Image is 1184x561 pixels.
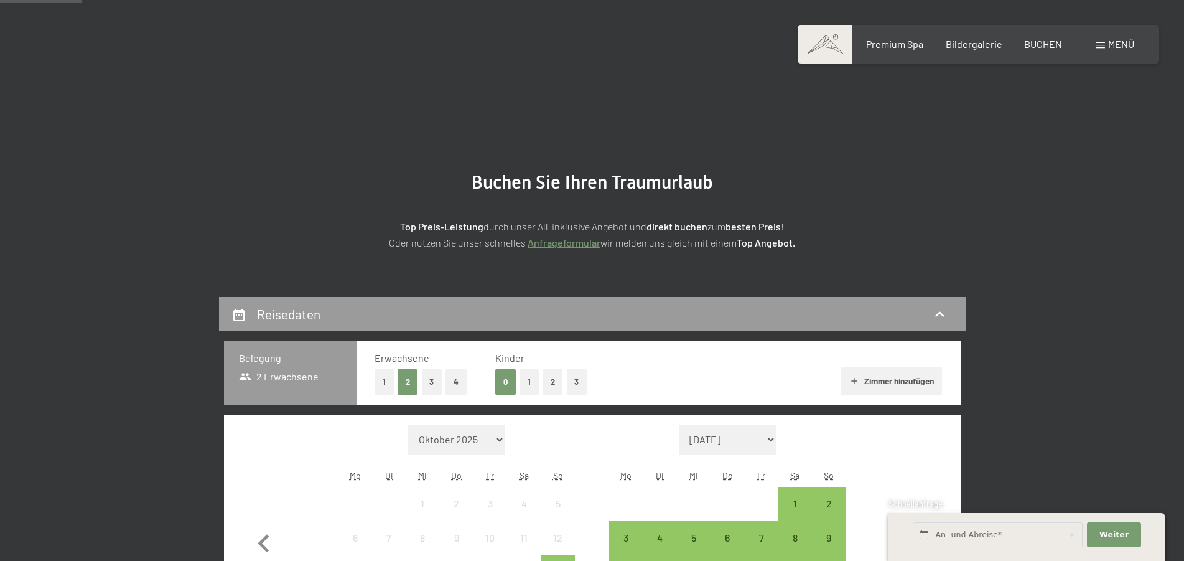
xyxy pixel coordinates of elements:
[473,487,507,521] div: Anreise nicht möglich
[813,499,844,530] div: 2
[440,521,473,555] div: Anreise nicht möglich
[757,470,765,481] abbr: Freitag
[375,369,394,395] button: 1
[711,521,744,555] div: Anreise möglich
[866,38,923,50] a: Premium Spa
[946,38,1002,50] a: Bildergalerie
[473,521,507,555] div: Fri Oct 10 2025
[812,521,846,555] div: Sun Nov 09 2025
[281,219,903,250] p: durch unser All-inklusive Angebot und zum ! Oder nutzen Sie unser schnelles wir melden uns gleich...
[541,487,574,521] div: Sun Oct 05 2025
[507,487,541,521] div: Anreise nicht möglich
[440,487,473,521] div: Thu Oct 02 2025
[541,521,574,555] div: Sun Oct 12 2025
[372,521,406,555] div: Anreise nicht möglich
[725,220,781,232] strong: besten Preis
[385,470,393,481] abbr: Dienstag
[239,370,319,384] span: 2 Erwachsene
[441,499,472,530] div: 2
[689,470,698,481] abbr: Mittwoch
[812,521,846,555] div: Anreise möglich
[520,470,529,481] abbr: Samstag
[888,499,943,509] span: Schnellanfrage
[407,499,438,530] div: 1
[406,521,439,555] div: Anreise nicht möglich
[486,470,494,481] abbr: Freitag
[541,487,574,521] div: Anreise nicht möglich
[350,470,361,481] abbr: Montag
[737,237,795,248] strong: Top Angebot.
[812,487,846,521] div: Anreise möglich
[1099,529,1129,540] span: Weiter
[375,352,429,364] span: Erwachsene
[643,521,677,555] div: Anreise möglich
[543,369,563,395] button: 2
[778,521,812,555] div: Anreise möglich
[473,487,507,521] div: Fri Oct 03 2025
[520,369,539,395] button: 1
[553,470,563,481] abbr: Sonntag
[473,521,507,555] div: Anreise nicht möglich
[722,470,733,481] abbr: Donnerstag
[451,470,462,481] abbr: Donnerstag
[495,369,516,395] button: 0
[778,487,812,521] div: Sat Nov 01 2025
[677,521,711,555] div: Anreise möglich
[778,521,812,555] div: Sat Nov 08 2025
[440,487,473,521] div: Anreise nicht möglich
[507,521,541,555] div: Anreise nicht möglich
[338,521,372,555] div: Anreise nicht möglich
[711,521,744,555] div: Thu Nov 06 2025
[475,499,506,530] div: 3
[567,369,587,395] button: 3
[418,470,427,481] abbr: Mittwoch
[422,369,442,395] button: 3
[398,369,418,395] button: 2
[1024,38,1062,50] a: BUCHEN
[841,367,942,395] button: Zimmer hinzufügen
[338,521,372,555] div: Mon Oct 06 2025
[508,499,539,530] div: 4
[744,521,778,555] div: Anreise möglich
[824,470,834,481] abbr: Sonntag
[406,487,439,521] div: Anreise nicht möglich
[406,487,439,521] div: Wed Oct 01 2025
[609,521,643,555] div: Mon Nov 03 2025
[528,237,600,248] a: Anfrageformular
[620,470,632,481] abbr: Montag
[780,499,811,530] div: 1
[257,306,320,322] h2: Reisedaten
[542,499,573,530] div: 5
[445,369,467,395] button: 4
[406,521,439,555] div: Wed Oct 08 2025
[790,470,799,481] abbr: Samstag
[440,521,473,555] div: Thu Oct 09 2025
[400,220,483,232] strong: Top Preis-Leistung
[646,220,707,232] strong: direkt buchen
[239,351,342,365] h3: Belegung
[744,521,778,555] div: Fri Nov 07 2025
[372,521,406,555] div: Tue Oct 07 2025
[495,352,524,364] span: Kinder
[541,521,574,555] div: Anreise nicht möglich
[677,521,711,555] div: Wed Nov 05 2025
[812,487,846,521] div: Sun Nov 02 2025
[507,521,541,555] div: Sat Oct 11 2025
[1108,38,1134,50] span: Menü
[656,470,664,481] abbr: Dienstag
[778,487,812,521] div: Anreise möglich
[472,171,713,193] span: Buchen Sie Ihren Traumurlaub
[609,521,643,555] div: Anreise möglich
[507,487,541,521] div: Sat Oct 04 2025
[1087,522,1140,548] button: Weiter
[643,521,677,555] div: Tue Nov 04 2025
